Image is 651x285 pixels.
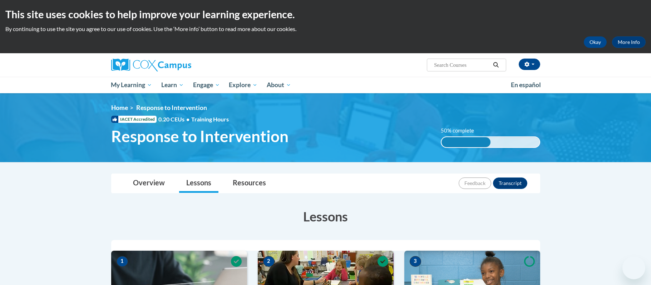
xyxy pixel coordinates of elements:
[179,174,218,193] a: Lessons
[100,77,551,93] div: Main menu
[191,116,229,122] span: Training Hours
[441,127,482,135] label: 50% complete
[111,81,152,89] span: My Learning
[111,127,288,146] span: Response to Intervention
[506,77,546,92] a: En español
[410,256,421,267] span: 3
[267,81,291,89] span: About
[157,77,188,93] a: Learn
[158,115,191,123] span: 0.20 CEUs
[226,174,273,193] a: Resources
[493,177,527,189] button: Transcript
[111,207,540,225] h3: Lessons
[224,77,262,93] a: Explore
[459,177,491,189] button: Feedback
[519,59,540,70] button: Account Settings
[5,25,646,33] p: By continuing to use the site you agree to our use of cookies. Use the ‘More info’ button to read...
[442,137,490,147] div: 50% complete
[111,59,247,71] a: Cox Campus
[584,36,607,48] button: Okay
[188,77,225,93] a: Engage
[490,61,501,69] button: Search
[433,61,490,69] input: Search Courses
[622,256,645,279] iframe: Button to launch messaging window
[511,81,541,89] span: En español
[117,256,128,267] span: 1
[107,77,157,93] a: My Learning
[111,104,128,111] a: Home
[262,77,296,93] a: About
[229,81,257,89] span: Explore
[186,116,189,122] span: •
[161,81,184,89] span: Learn
[136,104,207,111] span: Response to Intervention
[5,7,646,21] h2: This site uses cookies to help improve your learning experience.
[612,36,646,48] a: More Info
[111,59,191,71] img: Cox Campus
[193,81,220,89] span: Engage
[126,174,172,193] a: Overview
[263,256,275,267] span: 2
[111,116,157,123] span: IACET Accredited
